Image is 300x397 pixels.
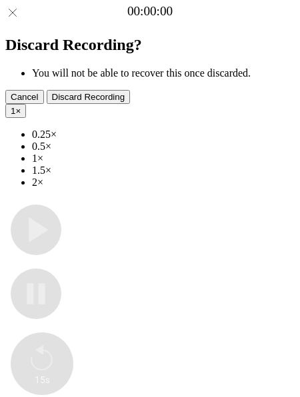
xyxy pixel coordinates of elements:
[32,67,295,79] li: You will not be able to recover this once discarded.
[11,106,15,116] span: 1
[5,104,26,118] button: 1×
[32,129,295,141] li: 0.25×
[32,153,295,165] li: 1×
[47,90,131,104] button: Discard Recording
[127,4,173,19] a: 00:00:00
[32,141,295,153] li: 0.5×
[32,165,295,177] li: 1.5×
[5,90,44,104] button: Cancel
[5,36,295,54] h2: Discard Recording?
[32,177,295,189] li: 2×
